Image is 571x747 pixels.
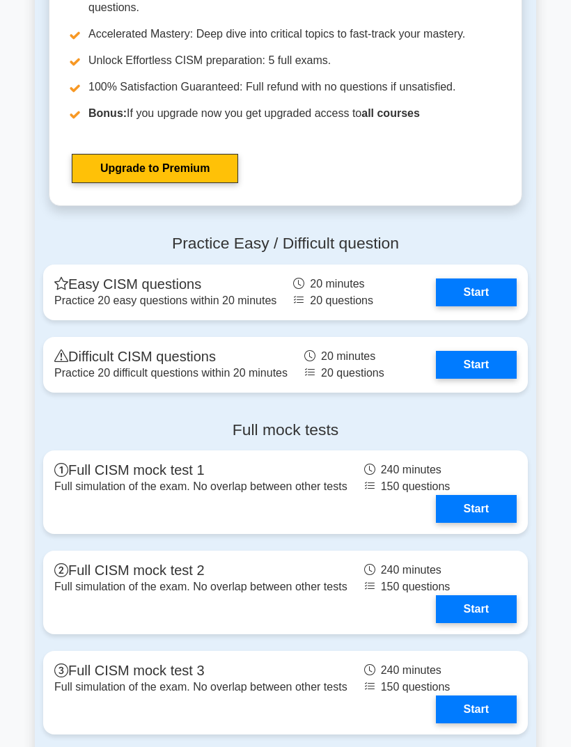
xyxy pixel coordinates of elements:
[436,351,517,379] a: Start
[436,595,517,623] a: Start
[436,278,517,306] a: Start
[436,495,517,523] a: Start
[43,234,528,253] h4: Practice Easy / Difficult question
[43,420,528,439] h4: Full mock tests
[72,154,238,183] a: Upgrade to Premium
[436,695,517,723] a: Start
